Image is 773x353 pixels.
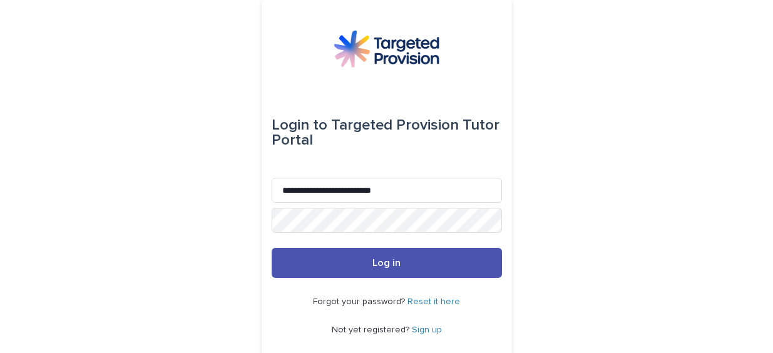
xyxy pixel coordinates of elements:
span: Login to [272,118,327,133]
span: Forgot your password? [313,297,407,306]
span: Not yet registered? [332,325,412,334]
img: M5nRWzHhSzIhMunXDL62 [334,30,439,68]
div: Targeted Provision Tutor Portal [272,108,502,158]
button: Log in [272,248,502,278]
span: Log in [372,258,401,268]
a: Sign up [412,325,442,334]
a: Reset it here [407,297,460,306]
